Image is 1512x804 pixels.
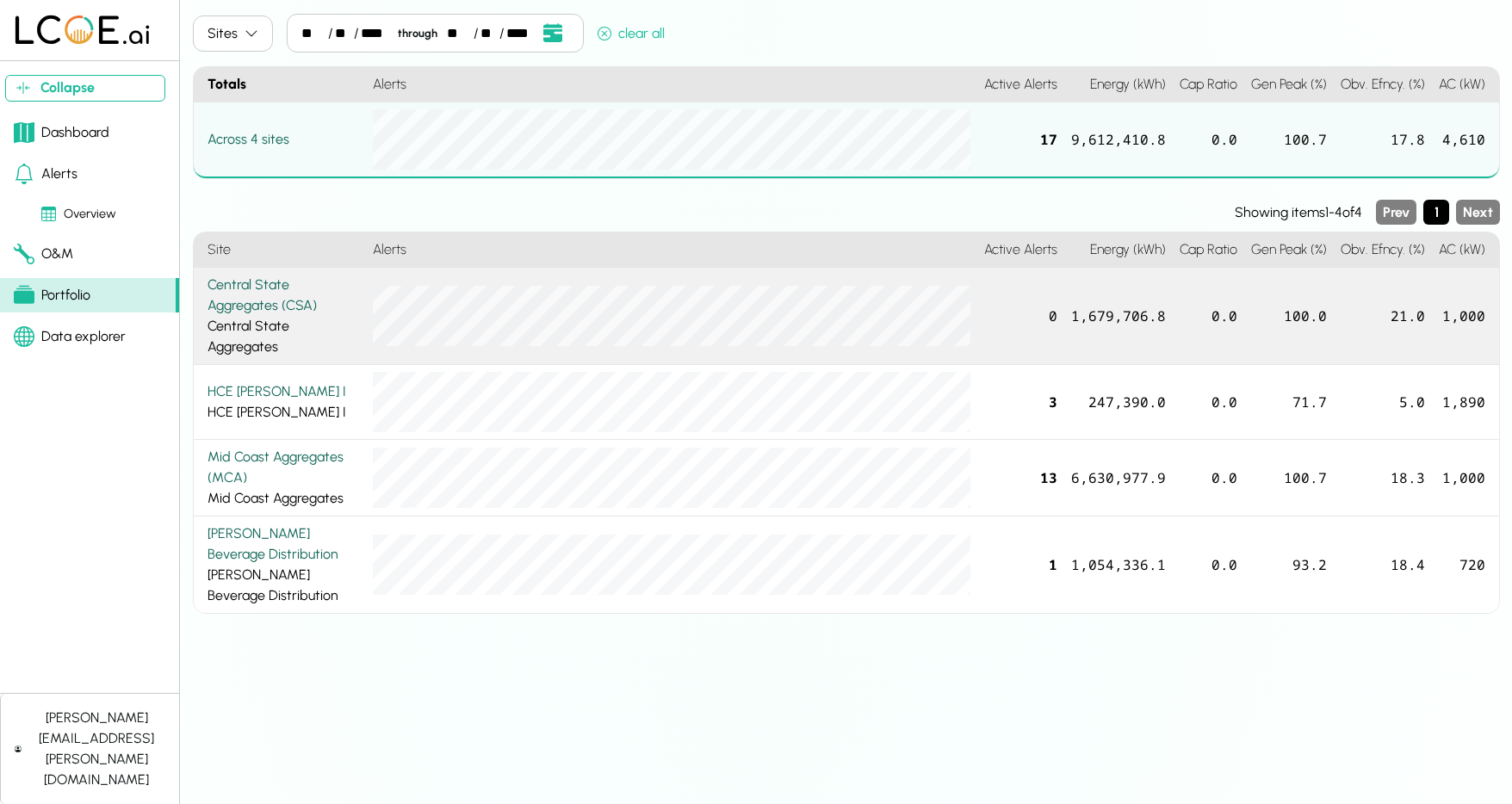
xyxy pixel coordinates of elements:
[5,75,165,102] button: Collapse
[1432,232,1499,268] h4: AC (kW)
[301,23,325,44] div: month,
[1334,232,1432,268] h4: Obv. Efncy. (%)
[1432,516,1499,613] div: 720
[1064,440,1173,516] div: 6,630,977.9
[447,23,471,44] div: month,
[1432,365,1499,440] div: 1,890
[328,23,333,44] div: /
[208,23,238,44] div: Sites
[536,22,569,45] button: Open date picker
[977,440,1064,516] div: 13
[366,67,977,102] h4: Alerts
[1334,516,1432,613] div: 18.4
[1432,102,1499,178] div: 4,610
[977,232,1064,268] h4: Active Alerts
[1173,232,1244,268] h4: Cap Ratio
[208,381,359,423] div: HCE [PERSON_NAME] I
[1064,102,1173,178] div: 9,612,410.8
[977,67,1064,102] h4: Active Alerts
[354,23,359,44] div: /
[1064,516,1173,613] div: 1,054,336.1
[1064,67,1173,102] h4: Energy (kWh)
[1244,516,1334,613] div: 93.2
[598,23,665,44] div: clear all
[1244,232,1334,268] h4: Gen Peak (%)
[14,285,90,306] div: Portfolio
[977,268,1064,365] div: 0
[1456,200,1500,225] button: Next
[474,23,479,44] div: /
[1173,268,1244,365] div: 0.0
[591,21,672,53] button: clear all
[391,25,444,41] div: through
[14,122,109,143] div: Dashboard
[1173,365,1244,440] div: 0.0
[1334,268,1432,365] div: 21.0
[208,129,359,150] div: Across 4 sites
[1334,67,1432,102] h4: Obv. Efncy. (%)
[208,447,359,509] div: Mid Coast Aggregates
[1334,102,1432,178] div: 17.8
[366,232,977,268] h4: Alerts
[1064,365,1173,440] div: 247,390.0
[1064,268,1173,365] div: 1,679,706.8
[208,523,359,606] div: [PERSON_NAME] Beverage Distribution
[208,275,359,357] div: Central State Aggregates
[208,447,359,488] div: Mid Coast Aggregates (MCA)
[1334,365,1432,440] div: 5.0
[14,326,126,347] div: Data explorer
[1432,440,1499,516] div: 1,000
[1173,516,1244,613] div: 0.0
[1244,67,1334,102] h4: Gen Peak (%)
[1432,67,1499,102] h4: AC (kW)
[208,275,359,316] div: Central State Aggregates (CSA)
[1244,102,1334,178] div: 100.7
[194,67,366,102] h4: Totals
[1334,440,1432,516] div: 18.3
[977,516,1064,613] div: 1
[335,23,351,44] div: day,
[977,365,1064,440] div: 3
[1376,200,1416,225] button: Previous
[1173,102,1244,178] div: 0.0
[361,23,389,44] div: year,
[1244,365,1334,440] div: 71.7
[1064,232,1173,268] h4: Energy (kWh)
[41,205,116,224] div: Overview
[194,232,366,268] h4: Site
[1432,268,1499,365] div: 1,000
[1173,67,1244,102] h4: Cap Ratio
[14,164,77,184] div: Alerts
[1173,440,1244,516] div: 0.0
[1244,440,1334,516] div: 100.7
[506,23,535,44] div: year,
[14,244,73,264] div: O&M
[28,708,165,790] div: [PERSON_NAME][EMAIL_ADDRESS][PERSON_NAME][DOMAIN_NAME]
[1244,268,1334,365] div: 100.0
[499,23,505,44] div: /
[480,23,497,44] div: day,
[1423,200,1449,225] button: Page 1
[977,102,1064,178] div: 17
[208,523,359,565] div: [PERSON_NAME] Beverage Distribution
[208,381,359,402] div: HCE [PERSON_NAME] I
[193,202,1362,223] div: Showing items 1 - 4 of 4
